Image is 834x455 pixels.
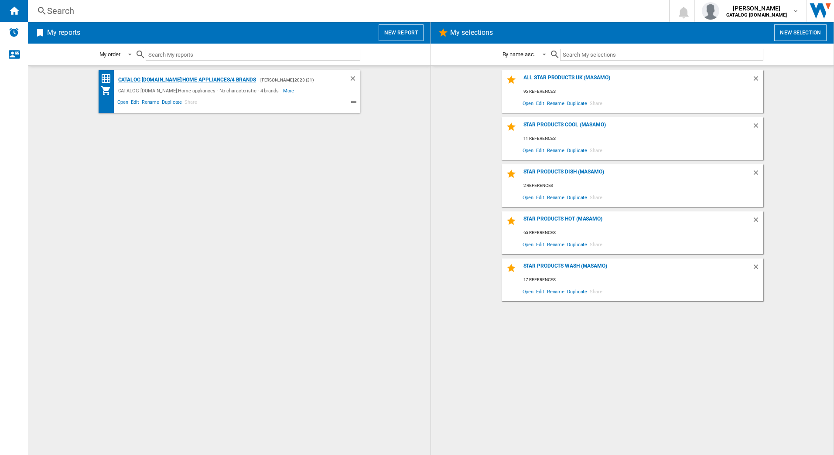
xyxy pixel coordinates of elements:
div: Delete [752,169,763,180]
div: CATALOG [DOMAIN_NAME]:Home appliances - No characteristic - 4 brands [116,85,283,96]
div: All star products UK (masamo) [521,75,752,86]
span: Duplicate [566,191,588,203]
div: 95 references [521,86,763,97]
div: 65 references [521,227,763,238]
span: Rename [546,97,566,109]
span: Share [183,98,198,109]
div: 17 references [521,275,763,285]
div: Search [47,5,646,17]
span: Rename [546,191,566,203]
span: More [283,85,296,96]
div: Delete [752,216,763,227]
span: Edit [130,98,140,109]
div: Star Products Hot (masamo) [521,216,752,227]
span: Open [521,191,535,203]
span: Duplicate [566,285,588,297]
span: Rename [546,144,566,156]
span: Open [116,98,130,109]
div: - [PERSON_NAME] 2023 (31) [256,75,332,85]
span: Edit [535,238,546,250]
span: Open [521,144,535,156]
div: Delete [349,75,360,85]
div: My order [99,51,120,58]
span: Open [521,97,535,109]
div: Delete [752,75,763,86]
h2: My selections [448,24,495,41]
div: Delete [752,122,763,133]
div: Price Matrix [101,73,116,84]
button: New report [379,24,424,41]
b: CATALOG [DOMAIN_NAME] [726,12,787,18]
span: Share [588,238,604,250]
button: New selection [774,24,827,41]
div: Star Products Wash (masamo) [521,263,752,275]
span: Open [521,285,535,297]
input: Search My reports [146,49,360,61]
span: Open [521,238,535,250]
div: Star Products Cool (masamo) [521,122,752,133]
span: Duplicate [161,98,183,109]
span: Share [588,285,604,297]
img: profile.jpg [702,2,719,20]
h2: My reports [45,24,82,41]
span: Duplicate [566,97,588,109]
span: Rename [140,98,161,109]
span: Share [588,144,604,156]
div: CATALOG [DOMAIN_NAME]:Home appliances/4 brands [116,75,256,85]
img: alerts-logo.svg [9,27,19,37]
span: [PERSON_NAME] [726,4,787,13]
span: Share [588,191,604,203]
input: Search My selections [560,49,763,61]
div: 11 references [521,133,763,144]
span: Rename [546,238,566,250]
span: Edit [535,191,546,203]
div: 2 references [521,180,763,191]
div: Delete [752,263,763,275]
span: Edit [535,285,546,297]
div: By name asc. [502,51,535,58]
div: My Assortment [101,85,116,96]
span: Rename [546,285,566,297]
span: Share [588,97,604,109]
span: Duplicate [566,238,588,250]
span: Duplicate [566,144,588,156]
span: Edit [535,144,546,156]
div: Star Products Dish (masamo) [521,169,752,180]
span: Edit [535,97,546,109]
